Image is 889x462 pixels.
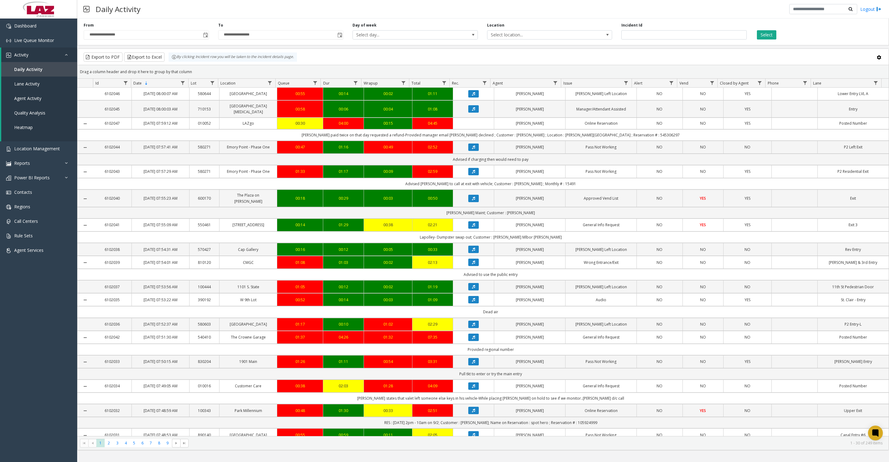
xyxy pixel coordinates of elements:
a: NO [687,260,720,265]
a: 01:29 [327,222,360,228]
a: Date Filter Menu [179,79,187,87]
a: YES [727,120,768,126]
a: [DATE] 07:53:56 AM [136,284,186,290]
a: 00:09 [368,169,408,174]
a: Collapse Details [77,260,93,265]
div: 01:11 [416,91,449,97]
a: Lower Entry LVL A [821,91,885,97]
div: 00:50 [416,195,449,201]
a: [PERSON_NAME] [498,284,561,290]
a: 00:15 [368,120,408,126]
a: YES [727,169,768,174]
label: Location [487,23,504,28]
a: Online Reservation [569,120,633,126]
div: 01:19 [416,284,449,290]
div: 00:02 [368,91,408,97]
a: Collapse Details [77,298,93,302]
a: [DATE] 07:59:12 AM [136,120,186,126]
a: 04:45 [416,120,449,126]
img: 'icon' [6,190,11,195]
span: NO [745,247,750,252]
a: 6102047 [97,120,128,126]
a: 00:29 [327,195,360,201]
span: Quality Analysis [14,110,45,116]
a: Exit [821,195,885,201]
a: 6102036 [97,321,128,327]
a: NO [687,91,720,97]
a: NO [687,169,720,174]
span: Select day... [353,31,453,39]
a: Total Filter Menu [440,79,448,87]
div: 00:47 [281,144,319,150]
a: 00:05 [368,247,408,252]
a: 00:06 [327,106,360,112]
div: 01:08 [416,106,449,112]
span: Location Management [14,146,60,152]
span: Reports [14,160,30,166]
a: [DATE] 08:00:07 AM [136,91,186,97]
div: 00:16 [281,247,319,252]
span: NO [700,106,706,112]
a: NO [641,106,678,112]
a: Lane Filter Menu [872,79,880,87]
a: [PERSON_NAME] [498,120,561,126]
a: [DATE] 07:54:01 AM [136,260,186,265]
a: 02:21 [416,222,449,228]
img: pageIcon [83,2,90,17]
a: 00:55 [281,91,319,97]
span: NO [700,169,706,174]
div: 01:03 [327,260,360,265]
a: YES [727,222,768,228]
a: Collapse Details [77,223,93,228]
a: NO [641,297,678,303]
a: [PERSON_NAME] [498,106,561,112]
a: 00:02 [368,284,408,290]
td: Dead air [93,306,889,318]
a: Collapse Details [77,196,93,201]
img: 'icon' [6,53,11,58]
a: 00:14 [327,91,360,97]
td: Advised if charging then would need to pay [93,154,889,165]
span: NO [700,297,706,302]
a: 01:17 [327,169,360,174]
span: NO [700,121,706,126]
div: 02:13 [416,260,449,265]
a: Wrong Entrance/Exit [569,260,633,265]
div: 00:14 [281,222,319,228]
a: Activity [1,48,77,62]
a: [GEOGRAPHIC_DATA] [223,91,273,97]
a: 00:49 [368,144,408,150]
span: YES [745,91,750,96]
a: NO [687,120,720,126]
a: Alert Filter Menu [667,79,676,87]
span: Toggle popup [202,31,209,39]
a: Closed by Agent Filter Menu [756,79,764,87]
a: [DATE] 07:55:23 AM [136,195,186,201]
a: Rev Entry [821,247,885,252]
a: General Info Request [569,222,633,228]
a: Queue Filter Menu [311,79,319,87]
a: YES [687,195,720,201]
a: YES [727,195,768,201]
a: 02:59 [416,169,449,174]
span: Heatmap [14,124,33,130]
a: Logout [860,6,881,12]
a: 6102043 [97,169,128,174]
a: 00:18 [281,195,319,201]
a: 810120 [193,260,215,265]
a: [DATE] 07:57:29 AM [136,169,186,174]
a: 580271 [193,169,215,174]
a: 00:33 [416,247,449,252]
img: 'icon' [6,205,11,210]
a: Agent Filter Menu [551,79,560,87]
a: Pass Not Working [569,144,633,150]
a: Collapse Details [77,169,93,174]
button: Select [757,30,776,40]
a: 6102038 [97,247,128,252]
td: [PERSON_NAME] Maint; Customer : [PERSON_NAME] [93,207,889,219]
span: YES [700,222,706,227]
